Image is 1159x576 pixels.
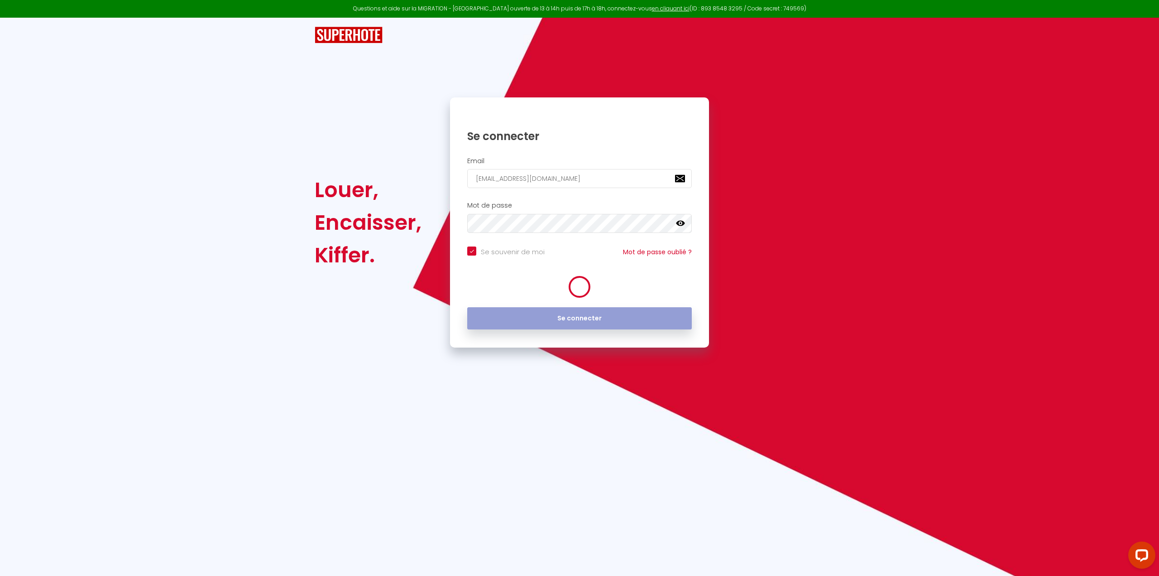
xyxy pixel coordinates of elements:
img: SuperHote logo [315,27,383,44]
button: Se connecter [467,307,692,330]
div: Kiffer. [315,239,421,271]
h2: Mot de passe [467,202,692,209]
div: Louer, [315,174,421,206]
h1: Se connecter [467,129,692,143]
iframe: LiveChat chat widget [1121,538,1159,576]
input: Ton Email [467,169,692,188]
h2: Email [467,157,692,165]
div: Encaisser, [315,206,421,239]
a: en cliquant ici [652,5,690,12]
a: Mot de passe oublié ? [623,247,692,257]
